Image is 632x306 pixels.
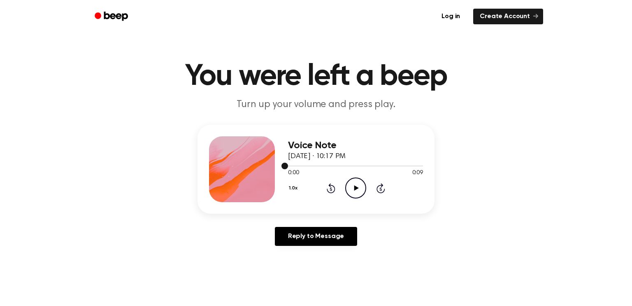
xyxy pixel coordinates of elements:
[288,153,346,160] span: [DATE] · 10:17 PM
[433,7,468,26] a: Log in
[158,98,474,112] p: Turn up your volume and press play.
[412,169,423,178] span: 0:09
[473,9,543,24] a: Create Account
[89,9,135,25] a: Beep
[288,140,423,151] h3: Voice Note
[288,181,300,195] button: 1.0x
[105,62,527,91] h1: You were left a beep
[288,169,299,178] span: 0:00
[275,227,357,246] a: Reply to Message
